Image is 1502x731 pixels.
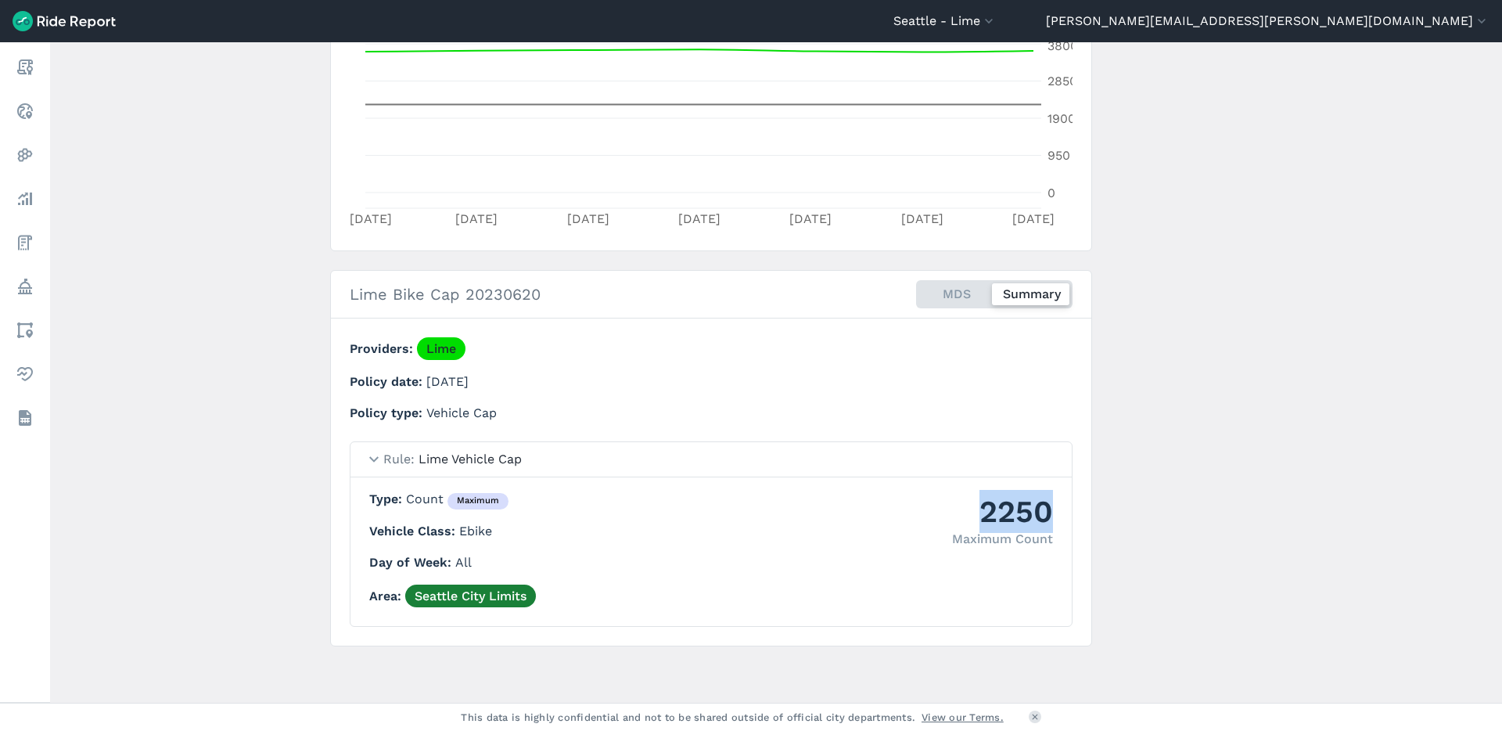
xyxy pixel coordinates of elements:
a: Realtime [11,97,39,125]
tspan: [DATE] [789,211,832,226]
a: Health [11,360,39,388]
a: Heatmaps [11,141,39,169]
a: Areas [11,316,39,344]
span: Rule [383,452,419,466]
tspan: 0 [1047,185,1055,200]
tspan: 2850 [1047,74,1077,88]
tspan: [DATE] [678,211,720,226]
a: Analyze [11,185,39,213]
span: Area [369,589,405,603]
span: Ebike [459,524,492,538]
span: Day of Week [369,555,455,570]
tspan: [DATE] [567,211,609,226]
span: Policy type [350,405,426,420]
tspan: [DATE] [350,211,392,226]
a: View our Terms. [922,710,1004,725]
h2: Lime Bike Cap 20230620 [350,283,541,306]
div: Maximum Count [952,530,1053,549]
tspan: [DATE] [455,211,498,226]
span: Policy date [350,374,426,389]
a: Report [11,53,39,81]
tspan: [DATE] [901,211,943,226]
div: maximum [447,493,508,510]
tspan: 3800 [1047,38,1078,53]
button: Seattle - Lime [893,12,997,31]
summary: RuleLime Vehicle Cap [350,442,1072,477]
a: Lime [417,337,465,360]
span: All [455,555,472,570]
span: Vehicle Class [369,524,459,538]
span: [DATE] [426,374,469,389]
span: Lime Vehicle Cap [419,452,522,466]
a: Seattle City Limits [405,585,536,607]
a: Fees [11,229,39,257]
img: Ride Report [13,11,116,31]
tspan: 950 [1047,148,1070,163]
span: Vehicle Cap [426,405,497,420]
button: [PERSON_NAME][EMAIL_ADDRESS][PERSON_NAME][DOMAIN_NAME] [1046,12,1489,31]
a: Policy [11,272,39,301]
a: Datasets [11,404,39,432]
span: Providers [350,341,417,356]
div: 2250 [952,490,1053,533]
tspan: 1900 [1047,111,1076,126]
span: Type [369,492,406,506]
span: Count [406,492,508,506]
tspan: [DATE] [1012,211,1055,226]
